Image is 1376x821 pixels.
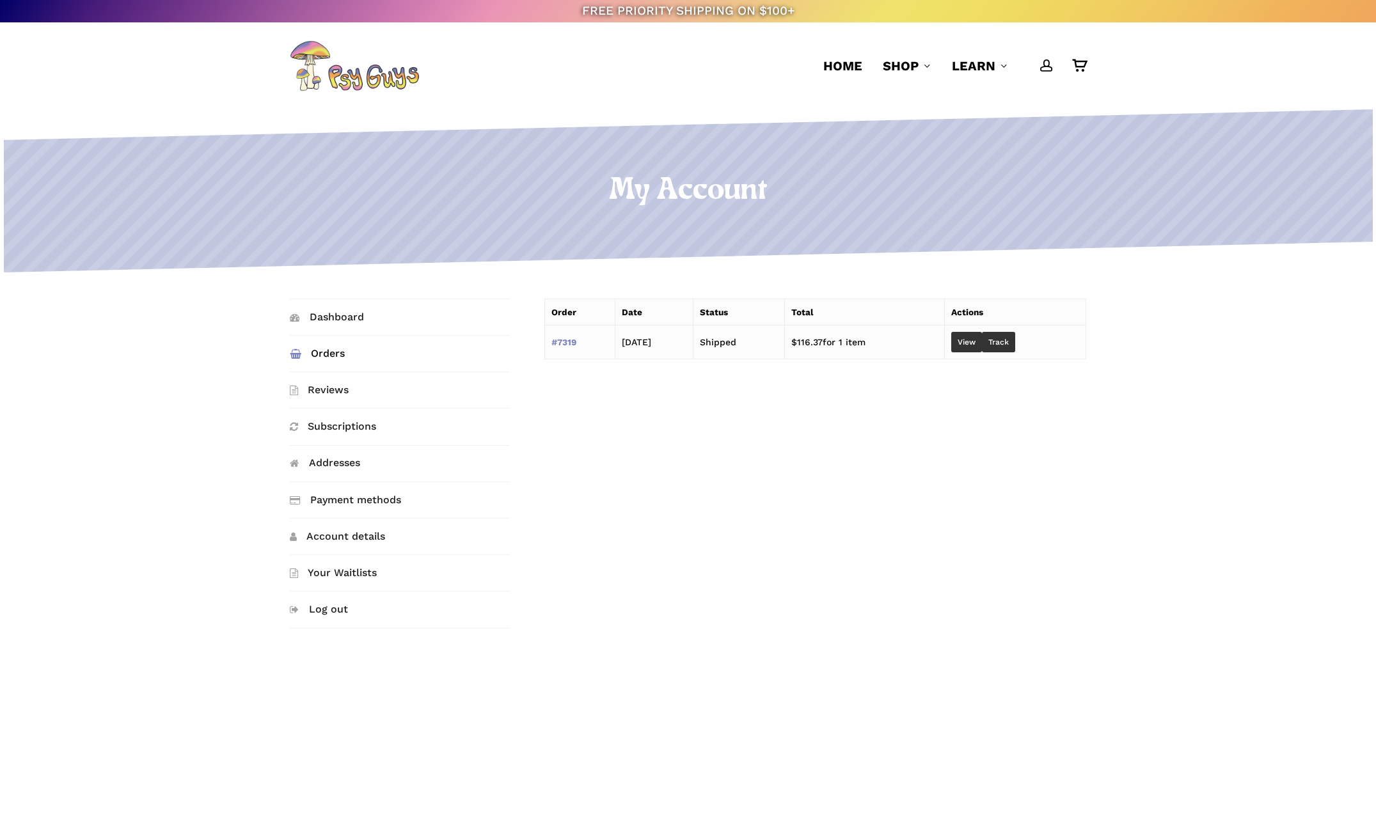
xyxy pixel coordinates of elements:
[951,307,983,317] span: Actions
[952,57,1008,75] a: Learn
[883,57,931,75] a: Shop
[823,57,862,75] a: Home
[1072,59,1086,73] a: Cart
[551,337,576,347] a: View order number 7319
[791,307,813,317] span: Total
[823,58,862,74] span: Home
[290,482,510,518] a: Payment methods
[813,22,1086,109] nav: Main Menu
[290,446,510,481] a: Addresses
[693,325,784,359] td: Shipped
[791,337,797,347] span: $
[622,337,651,347] time: [DATE]
[290,336,510,371] a: Orders
[791,337,823,347] span: 116.37
[290,555,510,591] a: Your Waitlists
[290,299,529,648] nav: Account pages
[952,58,995,74] span: Learn
[951,332,982,352] a: View order 7319
[290,519,510,554] a: Account details
[290,299,510,335] a: Dashboard
[290,372,510,408] a: Reviews
[290,591,510,627] a: Log out
[622,307,642,317] span: Date
[982,332,1015,352] a: Track order number 7319
[551,307,576,317] span: Order
[784,325,944,359] td: for 1 item
[290,409,510,444] a: Subscriptions
[883,58,919,74] span: Shop
[290,40,419,91] img: PsyGuys
[700,307,728,317] span: Status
